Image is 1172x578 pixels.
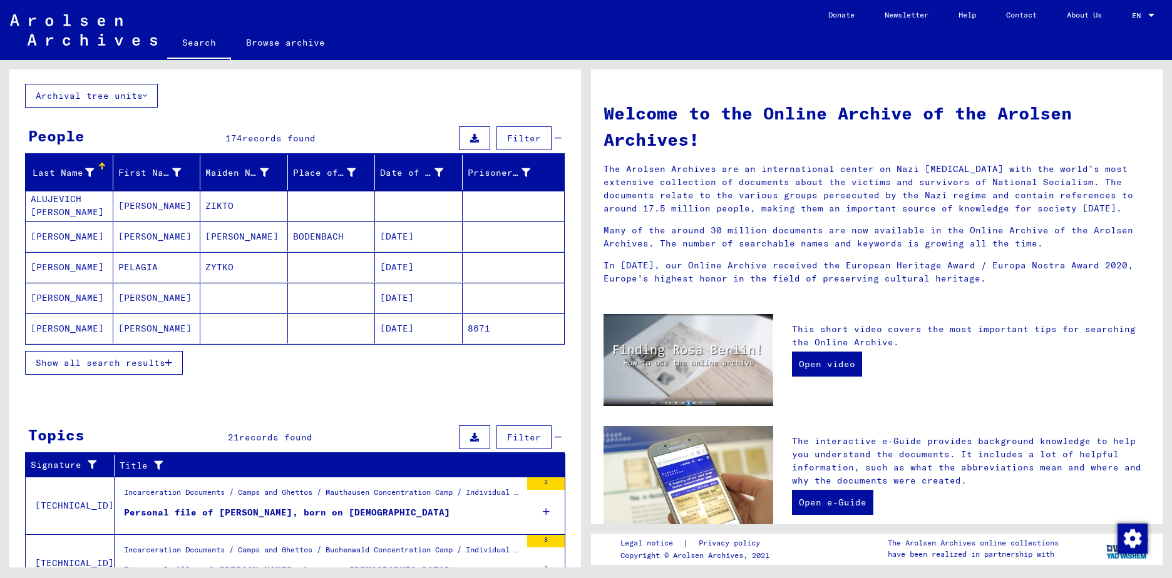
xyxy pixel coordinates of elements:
a: Browse archive [231,28,340,58]
p: Many of the around 30 million documents are now available in the Online Archive of the Arolsen Ar... [604,224,1150,250]
mat-cell: ZIKTO [200,191,288,221]
span: Show all search results [36,357,165,368]
td: [TECHNICAL_ID] [26,477,115,534]
p: The interactive e-Guide provides background knowledge to help you understand the documents. It in... [792,435,1150,487]
div: People [28,124,85,147]
div: | [620,537,775,550]
mat-cell: PELAGIA [113,252,201,282]
span: 174 [225,133,242,144]
div: Place of Birth [293,163,375,183]
div: 8 [527,535,565,547]
div: Prisoner # [468,166,531,180]
mat-header-cell: Date of Birth [375,155,463,190]
p: The Arolsen Archives are an international center on Nazi [MEDICAL_DATA] with the world’s most ext... [604,163,1150,215]
p: In [DATE], our Online Archive received the European Heritage Award / Europa Nostra Award 2020, Eu... [604,259,1150,285]
span: 21 [228,432,239,443]
div: Personal file of [PERSON_NAME], born on [DEMOGRAPHIC_DATA] [124,506,450,519]
button: Filter [496,425,552,449]
span: Filter [507,432,541,443]
p: Copyright © Arolsen Archives, 2021 [620,550,775,561]
mat-cell: BODENBACH [288,221,376,251]
button: Archival tree units [25,84,158,108]
mat-cell: [PERSON_NAME] [26,221,113,251]
div: Signature [31,455,114,475]
div: 2 [527,477,565,490]
mat-header-cell: Last Name [26,155,113,190]
mat-cell: [PERSON_NAME] [113,313,201,343]
div: Title [120,455,550,475]
img: yv_logo.png [1104,533,1151,564]
mat-cell: [DATE] [375,283,463,313]
div: Last Name [31,166,94,180]
button: Filter [496,126,552,150]
img: video.jpg [604,314,773,406]
a: Search [167,28,231,60]
mat-cell: 8671 [463,313,565,343]
a: Legal notice [620,537,683,550]
mat-cell: [PERSON_NAME] [200,221,288,251]
mat-cell: ZYTKO [200,252,288,282]
mat-cell: [DATE] [375,313,463,343]
div: First Name [118,166,182,180]
p: The Arolsen Archives online collections [888,537,1059,549]
mat-cell: [DATE] [375,252,463,282]
mat-cell: [PERSON_NAME] [26,283,113,313]
div: Signature [31,459,98,472]
mat-cell: [PERSON_NAME] [26,313,113,343]
div: Maiden Name [205,166,269,180]
div: Maiden Name [205,163,287,183]
span: records found [239,432,312,443]
div: Prisoner # [468,163,550,183]
div: Title [120,459,534,472]
div: Last Name [31,163,113,183]
div: Date of Birth [380,166,443,180]
div: Change consent [1117,523,1147,553]
img: eguide.jpg [604,426,773,539]
mat-cell: [DATE] [375,221,463,251]
mat-header-cell: Maiden Name [200,155,288,190]
div: Incarceration Documents / Camps and Ghettos / Mauthausen Concentration Camp / Individual Document... [124,487,521,504]
mat-cell: [PERSON_NAME] [113,191,201,221]
p: This short video covers the most important tips for searching the Online Archive. [792,323,1150,349]
a: Open video [792,352,862,377]
div: First Name [118,163,200,183]
img: Arolsen_neg.svg [10,14,157,46]
button: Show all search results [25,351,183,375]
mat-header-cell: First Name [113,155,201,190]
span: EN [1132,11,1146,20]
div: Date of Birth [380,163,462,183]
mat-cell: [PERSON_NAME] [113,283,201,313]
a: Privacy policy [689,537,775,550]
a: Open e-Guide [792,490,873,515]
mat-cell: [PERSON_NAME] [26,252,113,282]
div: Place of Birth [293,166,356,180]
div: Personal file of [PERSON_NAME], born on [DEMOGRAPHIC_DATA] [124,564,450,577]
span: Filter [507,133,541,144]
span: records found [242,133,316,144]
h1: Welcome to the Online Archive of the Arolsen Archives! [604,100,1150,153]
img: Change consent [1118,524,1148,554]
div: Topics [28,423,85,446]
div: Incarceration Documents / Camps and Ghettos / Buchenwald Concentration Camp / Individual Document... [124,544,521,562]
mat-cell: ALUJEVICH [PERSON_NAME] [26,191,113,221]
mat-cell: [PERSON_NAME] [113,221,201,251]
p: have been realized in partnership with [888,549,1059,560]
mat-header-cell: Prisoner # [463,155,565,190]
mat-header-cell: Place of Birth [288,155,376,190]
